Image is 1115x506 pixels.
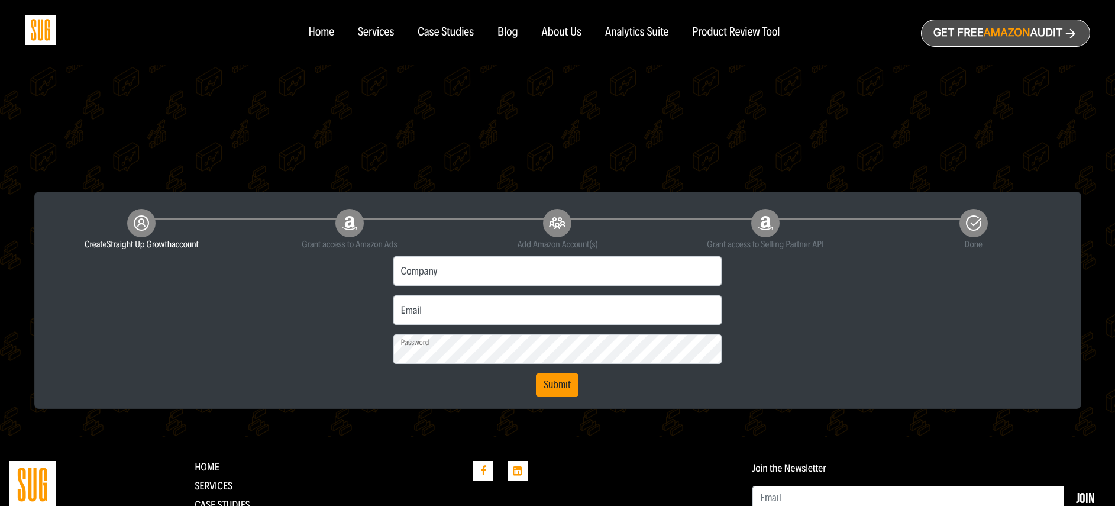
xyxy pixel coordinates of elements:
span: Straight Up Growth [106,239,172,250]
label: Join the Newsletter [752,462,826,474]
a: Home [308,26,334,39]
a: Product Review Tool [692,26,780,39]
a: Services [195,479,232,492]
a: About Us [542,26,582,39]
a: Home [195,460,219,473]
a: Case Studies [418,26,474,39]
a: Get freeAmazonAudit [921,20,1090,47]
small: Grant access to Selling Partner API [670,237,861,252]
img: Sug [25,15,56,45]
input: Email [393,295,722,325]
a: Blog [497,26,518,39]
a: Services [358,26,394,39]
small: Grant access to Amazon Ads [254,237,445,252]
small: Add Amazon Account(s) [463,237,653,252]
span: Amazon [983,27,1030,39]
input: Company [393,256,722,286]
small: Create account [47,237,237,252]
a: Analytics Suite [605,26,668,39]
button: Submit [536,373,578,397]
small: Done [878,237,1069,252]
